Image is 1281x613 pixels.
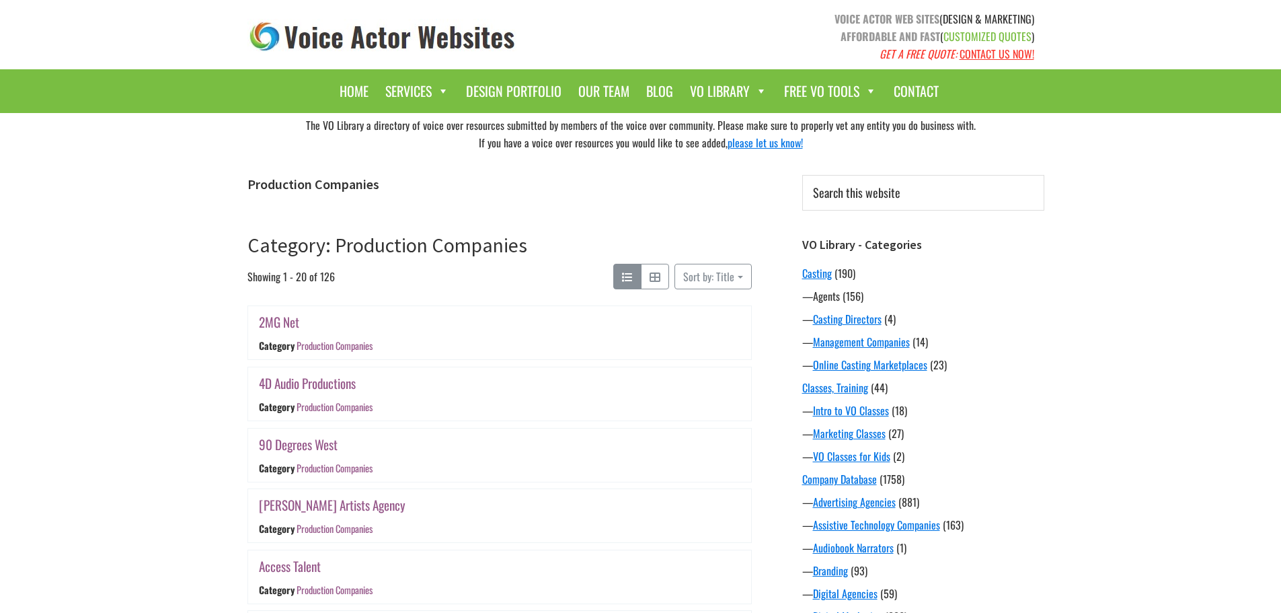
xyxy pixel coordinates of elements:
a: Production Companies [296,400,372,414]
div: Category [259,339,295,353]
a: 4D Audio Productions [259,373,356,393]
p: (DESIGN & MARKETING) ( ) [651,10,1034,63]
div: The VO Library a directory of voice over resources submitted by members of the voice over communi... [237,113,1044,155]
a: Production Companies [296,461,372,475]
span: (4) [884,311,896,327]
span: (23) [930,357,947,373]
div: — [802,494,1044,510]
a: Category: Production Companies [247,232,527,258]
div: — [802,563,1044,579]
a: Advertising Agencies [813,494,896,510]
button: Sort by: Title [674,264,751,289]
div: — [802,425,1044,441]
a: Our Team [572,76,636,106]
div: Category [259,461,295,475]
span: (881) [898,494,919,510]
h1: Production Companies [247,176,752,192]
span: (59) [880,585,897,602]
a: Access Talent [259,556,321,576]
a: CONTACT US NOW! [960,46,1034,62]
a: Casting Directors [813,311,882,327]
span: (156) [843,288,863,304]
a: please let us know! [728,135,803,151]
div: — [802,311,1044,327]
div: — [802,540,1044,556]
a: Digital Agencies [813,585,878,602]
a: Marketing Classes [813,425,886,441]
div: — [802,448,1044,464]
a: Production Companies [296,583,372,597]
a: Home [333,76,375,106]
a: VO Classes for Kids [813,448,890,464]
a: Branding [813,563,848,579]
div: Category [259,583,295,597]
a: Blog [639,76,680,106]
a: Free VO Tools [777,76,884,106]
input: Search this website [802,175,1044,211]
span: CUSTOMIZED QUOTES [943,28,1032,44]
span: (163) [943,517,964,533]
div: — [802,334,1044,350]
a: VO Library [683,76,774,106]
a: 2MG Net [259,312,299,332]
a: [PERSON_NAME] Artists Agency [259,495,405,515]
a: Design Portfolio [459,76,568,106]
span: (18) [892,402,907,419]
a: Production Companies [296,339,372,353]
a: Contact [887,76,945,106]
span: (1758) [880,471,904,487]
a: Company Database [802,471,877,487]
span: (44) [871,380,888,396]
span: (190) [834,265,855,281]
div: — [802,585,1044,602]
a: Services [379,76,456,106]
a: 90 Degrees West [259,435,338,454]
div: Category [259,521,295,536]
h3: VO Library - Categories [802,238,1044,252]
em: GET A FREE QUOTE: [880,46,957,62]
img: voice_actor_websites_logo [247,19,518,55]
span: (1) [896,540,906,556]
a: Classes, Training [802,380,868,396]
div: — [802,288,1044,304]
strong: AFFORDABLE AND FAST [841,28,940,44]
span: Showing 1 - 20 of 126 [247,264,335,289]
span: (2) [893,448,904,464]
a: Agents [813,288,840,304]
span: (14) [913,334,928,350]
a: Intro to VO Classes [813,402,889,419]
a: Assistive Technology Companies [813,517,940,533]
span: (93) [851,563,867,579]
span: (27) [888,425,904,441]
div: — [802,357,1044,373]
div: — [802,402,1044,419]
a: Casting [802,265,832,281]
a: Online Casting Marketplaces [813,357,927,373]
a: Management Companies [813,334,910,350]
a: Production Companies [296,521,372,536]
div: — [802,517,1044,533]
strong: VOICE ACTOR WEB SITES [834,11,939,27]
a: Audiobook Narrators [813,540,894,556]
div: Category [259,400,295,414]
